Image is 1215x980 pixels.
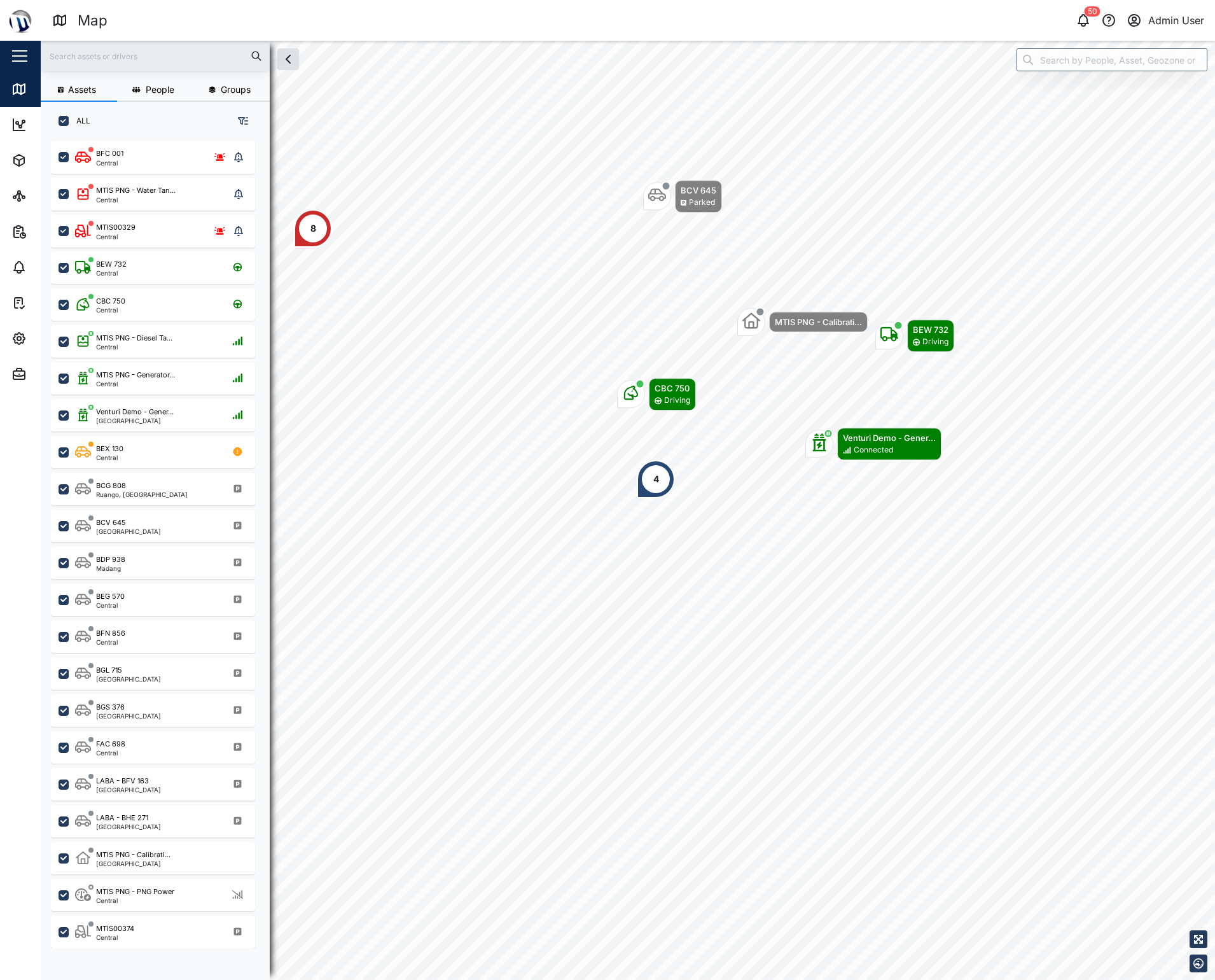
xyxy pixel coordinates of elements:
[96,222,135,233] div: MTIS00329
[96,160,123,166] div: Central
[33,367,71,381] div: Admin
[96,333,172,344] div: MTIS PNG - Diesel Ta...
[655,382,690,395] div: CBC 750
[221,85,251,94] span: Groups
[96,528,161,535] div: [GEOGRAPHIC_DATA]
[96,934,134,941] div: Central
[96,454,123,461] div: Central
[78,10,108,32] div: Map
[6,6,34,34] img: Main Logo
[96,344,172,350] div: Central
[96,713,161,719] div: [GEOGRAPHIC_DATA]
[775,316,862,328] div: MTIS PNG - Calibrati...
[69,116,90,126] label: ALL
[617,378,696,410] div: Map marker
[96,554,125,565] div: BDP 938
[96,665,122,676] div: BGL 715
[96,628,125,639] div: BFN 856
[689,197,715,209] div: Parked
[96,234,135,240] div: Central
[96,480,126,491] div: BCG 808
[96,417,174,424] div: [GEOGRAPHIC_DATA]
[96,823,161,830] div: [GEOGRAPHIC_DATA]
[637,460,675,498] div: Map marker
[33,260,73,274] div: Alarms
[96,886,174,897] div: MTIS PNG - PNG Power
[96,702,125,713] div: BGS 376
[96,370,175,381] div: MTIS PNG - Generator...
[96,270,127,276] div: Central
[843,431,936,444] div: Venturi Demo - Gener...
[643,180,722,213] div: Map marker
[96,491,188,498] div: Ruango, [GEOGRAPHIC_DATA]
[96,813,148,823] div: LABA - BHE 271
[1148,13,1204,29] div: Admin User
[922,336,948,348] div: Driving
[913,323,948,336] div: BEW 732
[96,850,170,860] div: MTIS PNG - Calibrati...
[96,407,174,417] div: Venturi Demo - Gener...
[96,602,125,608] div: Central
[33,296,68,310] div: Tasks
[48,46,262,66] input: Search assets or drivers
[96,860,170,867] div: [GEOGRAPHIC_DATA]
[51,136,269,970] div: grid
[96,639,125,645] div: Central
[96,787,161,793] div: [GEOGRAPHIC_DATA]
[875,319,954,352] div: Map marker
[737,308,868,336] div: Map marker
[96,776,149,787] div: LABA - BFV 163
[33,82,62,96] div: Map
[96,676,161,682] div: [GEOGRAPHIC_DATA]
[681,184,716,197] div: BCV 645
[653,472,659,486] div: 4
[96,197,176,203] div: Central
[96,565,125,571] div: Madang
[96,185,176,196] div: MTIS PNG - Water Tan...
[33,225,76,239] div: Reports
[294,209,332,248] div: Map marker
[96,296,125,307] div: CBC 750
[310,221,316,235] div: 8
[33,118,90,132] div: Dashboard
[1125,11,1205,29] button: Admin User
[96,444,123,454] div: BEX 130
[96,739,125,750] div: FAC 698
[96,381,175,387] div: Central
[96,897,174,904] div: Central
[33,153,73,167] div: Assets
[146,85,174,94] span: People
[664,395,690,407] div: Driving
[96,750,125,756] div: Central
[33,332,78,346] div: Settings
[96,148,123,159] div: BFC 001
[68,85,96,94] span: Assets
[805,428,941,460] div: Map marker
[1085,6,1100,17] div: 50
[1017,48,1207,71] input: Search by People, Asset, Geozone or Place
[96,517,126,528] div: BCV 645
[33,189,64,203] div: Sites
[96,307,125,313] div: Central
[854,444,893,456] div: Connected
[96,259,127,270] div: BEW 732
[96,591,125,602] div: BEG 570
[41,41,1215,980] canvas: Map
[96,923,134,934] div: MTIS00374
